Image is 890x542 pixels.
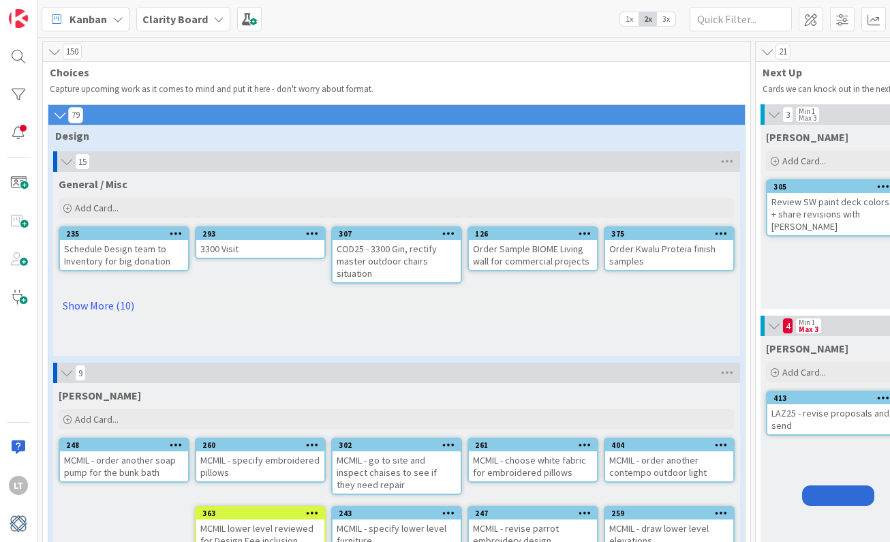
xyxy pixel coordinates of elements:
[55,129,728,142] span: Design
[469,240,597,270] div: Order Sample BIOME Living wall for commercial projects
[333,451,461,494] div: MCMIL - go to site and inspect chaises to see if they need repair
[469,451,597,481] div: MCMIL - choose white fabric for embroidered pillows
[333,439,461,451] div: 302
[196,228,324,240] div: 293
[611,440,733,450] div: 404
[604,226,735,271] a: 375Order Kwalu Proteia finish samples
[196,439,324,451] div: 260
[475,229,597,239] div: 126
[469,228,597,270] div: 126Order Sample BIOME Living wall for commercial projects
[776,44,791,60] span: 21
[604,438,735,483] a: 404MCMIL - order another contempo outdoor light
[657,12,675,26] span: 3x
[63,44,82,60] span: 150
[333,240,461,282] div: COD25 - 3300 Gin, rectify master outdoor chairs situation
[60,240,188,270] div: Schedule Design team to Inventory for big donation
[469,439,597,451] div: 261
[50,84,743,95] p: Capture upcoming work as it comes to mind and put it here - don't worry about format.
[75,413,119,425] span: Add Card...
[605,451,733,481] div: MCMIL - order another contempo outdoor light
[66,440,188,450] div: 248
[605,439,733,481] div: 404MCMIL - order another contempo outdoor light
[195,438,326,483] a: 260MCMIL - specify embroidered pillows
[333,228,461,240] div: 307
[75,153,90,170] span: 15
[75,202,119,214] span: Add Card...
[782,155,826,167] span: Add Card...
[620,12,639,26] span: 1x
[195,226,326,259] a: 2933300 Visit
[66,229,188,239] div: 235
[339,440,461,450] div: 302
[605,507,733,520] div: 259
[59,177,127,191] span: General / Misc
[9,476,28,495] div: LT
[142,12,208,26] b: Clarity Board
[202,509,324,518] div: 363
[799,319,815,326] div: Min 1
[196,240,324,258] div: 3300 Visit
[611,229,733,239] div: 375
[605,240,733,270] div: Order Kwalu Proteia finish samples
[60,228,188,240] div: 235
[59,295,735,316] a: Show More (10)
[331,226,462,284] a: 307COD25 - 3300 Gin, rectify master outdoor chairs situation
[196,507,324,520] div: 363
[202,440,324,450] div: 260
[333,439,461,494] div: 302MCMIL - go to site and inspect chaises to see if they need repair
[469,439,597,481] div: 261MCMIL - choose white fabric for embroidered pillows
[50,65,733,79] span: Choices
[70,11,107,27] span: Kanban
[9,9,28,28] img: Visit kanbanzone.com
[331,438,462,495] a: 302MCMIL - go to site and inspect chaises to see if they need repair
[799,108,815,115] div: Min 1
[605,228,733,270] div: 375Order Kwalu Proteia finish samples
[469,507,597,520] div: 247
[59,389,141,402] span: MCMIL McMillon
[60,228,188,270] div: 235Schedule Design team to Inventory for big donation
[196,439,324,481] div: 260MCMIL - specify embroidered pillows
[782,106,793,123] span: 3
[60,439,188,481] div: 248MCMIL - order another soap pump for the bunk bath
[59,438,189,483] a: 248MCMIL - order another soap pump for the bunk bath
[475,509,597,518] div: 247
[782,318,793,334] span: 4
[60,439,188,451] div: 248
[605,439,733,451] div: 404
[639,12,657,26] span: 2x
[339,229,461,239] div: 307
[467,226,598,271] a: 126Order Sample BIOME Living wall for commercial projects
[60,451,188,481] div: MCMIL - order another soap pump for the bunk bath
[333,507,461,520] div: 243
[690,7,792,31] input: Quick Filter...
[611,509,733,518] div: 259
[766,342,848,355] span: Lisa T.
[196,228,324,258] div: 2933300 Visit
[333,228,461,282] div: 307COD25 - 3300 Gin, rectify master outdoor chairs situation
[196,451,324,481] div: MCMIL - specify embroidered pillows
[782,366,826,378] span: Add Card...
[605,228,733,240] div: 375
[799,326,818,333] div: Max 3
[202,229,324,239] div: 293
[475,440,597,450] div: 261
[68,107,83,123] span: 79
[9,514,28,533] img: avatar
[339,509,461,518] div: 243
[469,228,597,240] div: 126
[59,226,189,271] a: 235Schedule Design team to Inventory for big donation
[766,130,848,144] span: Gina
[799,115,816,121] div: Max 3
[467,438,598,483] a: 261MCMIL - choose white fabric for embroidered pillows
[75,365,86,381] span: 9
